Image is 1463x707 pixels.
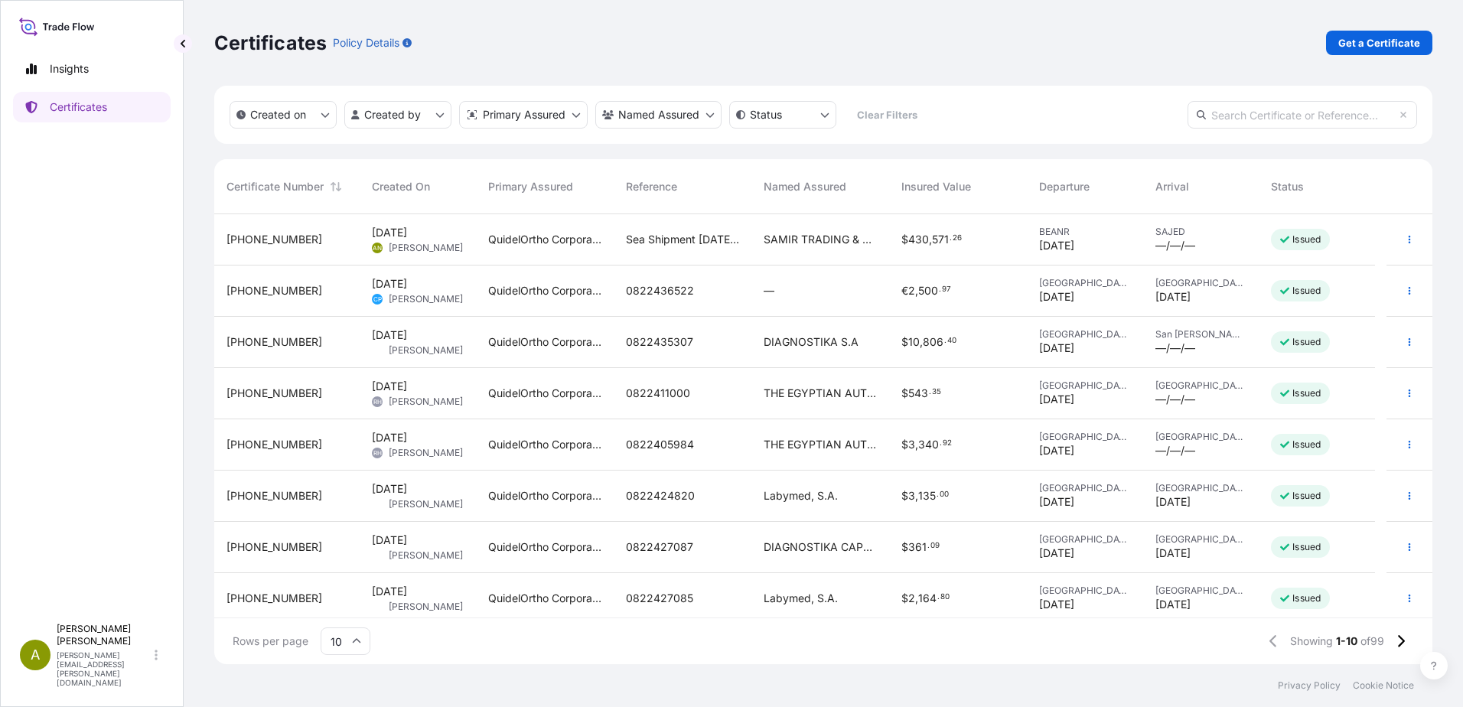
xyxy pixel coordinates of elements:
a: Cookie Notice [1353,679,1414,692]
span: 135 [918,490,936,501]
span: NC [373,548,382,563]
p: Issued [1292,387,1321,399]
span: Arrival [1155,179,1189,194]
span: 92 [943,441,952,446]
span: [DATE] [1039,597,1074,612]
p: Issued [1292,541,1321,553]
span: [GEOGRAPHIC_DATA] [1039,431,1131,443]
span: . [950,236,952,241]
span: [PERSON_NAME] [389,242,463,254]
span: 430 [908,234,929,245]
p: Issued [1292,592,1321,604]
span: —/—/— [1155,443,1195,458]
span: NC [373,497,382,512]
span: DIAGNOSTIKA CAPRIS, S.A. DE C.V. [764,539,877,555]
p: Policy Details [333,35,399,50]
a: Get a Certificate [1326,31,1432,55]
span: [DATE] [1155,289,1191,305]
span: [GEOGRAPHIC_DATA] [1039,328,1131,340]
span: . [937,492,939,497]
span: THE EGYPTIAN AUTHORITY FOR UNIFIED PROCUREMENT, MEDICAL SUPPLY AND MEDICAL TECHNOLOGY MANAGEMENT ... [764,386,877,401]
span: 0822427085 [626,591,693,606]
span: QuidelOrtho Corporation [488,488,601,503]
span: [DATE] [1039,546,1074,561]
span: [PERSON_NAME] [389,396,463,408]
p: Insights [50,61,89,77]
span: 09 [930,543,940,549]
span: [DATE] [372,276,407,292]
span: 2 [908,285,915,296]
span: [GEOGRAPHIC_DATA] [1155,431,1247,443]
span: of 99 [1360,634,1384,649]
span: [PERSON_NAME] [389,293,463,305]
span: [DATE] [1039,289,1074,305]
p: Named Assured [618,107,699,122]
span: 500 [918,285,938,296]
span: [PERSON_NAME] [389,498,463,510]
span: BEANR [1039,226,1131,238]
span: 26 [953,236,962,241]
span: [PHONE_NUMBER] [226,232,322,247]
span: Primary Assured [488,179,573,194]
span: [GEOGRAPHIC_DATA] [1039,533,1131,546]
span: RH [373,445,382,461]
span: Certificate Number [226,179,324,194]
p: Status [750,107,782,122]
span: [GEOGRAPHIC_DATA] [1039,277,1131,289]
span: Sea Shipment [DATE] [GEOGRAPHIC_DATA] [626,232,739,247]
p: Issued [1292,336,1321,348]
span: [GEOGRAPHIC_DATA] [1155,482,1247,494]
span: [PHONE_NUMBER] [226,437,322,452]
span: AN [373,240,382,256]
span: 00 [940,492,949,497]
span: , [915,285,918,296]
p: Issued [1292,285,1321,297]
span: . [927,543,930,549]
span: SAMIR TRADING & MARKETING - CJ [764,232,877,247]
span: [DATE] [372,225,407,240]
button: createdOn Filter options [230,101,337,129]
span: . [939,287,941,292]
span: [DATE] [1039,443,1074,458]
span: CP [373,292,382,307]
span: 543 [908,388,928,399]
span: 0822435307 [626,334,693,350]
span: 0822436522 [626,283,694,298]
span: Reference [626,179,677,194]
span: 164 [918,593,937,604]
span: [DATE] [1039,340,1074,356]
span: NC [373,343,382,358]
input: Search Certificate or Reference... [1188,101,1417,129]
span: QuidelOrtho Corporation [488,539,601,555]
span: [DATE] [372,533,407,548]
span: $ [901,337,908,347]
span: . [940,441,942,446]
p: Issued [1292,438,1321,451]
span: [PHONE_NUMBER] [226,334,322,350]
span: 40 [947,338,956,344]
span: $ [901,593,908,604]
button: Sort [327,178,345,196]
p: Issued [1292,490,1321,502]
p: Created by [364,107,421,122]
span: [PERSON_NAME] [389,549,463,562]
span: QuidelOrtho Corporation [488,386,601,401]
span: 806 [923,337,943,347]
span: THE EGYPTIAN AUTHORITY FOR UNIFIED PROCUREMENT, MEDICAL SUPPLY AND MEDICAL TECHNOLOGY MANAGEMENT ... [764,437,877,452]
span: 35 [932,389,941,395]
span: 1-10 [1336,634,1357,649]
span: [PERSON_NAME] [389,344,463,357]
span: 80 [940,595,950,600]
span: [PHONE_NUMBER] [226,488,322,503]
span: Departure [1039,179,1090,194]
span: —/—/— [1155,340,1195,356]
span: QuidelOrtho Corporation [488,334,601,350]
a: Certificates [13,92,171,122]
span: [DATE] [372,430,407,445]
span: $ [901,490,908,501]
span: [DATE] [1039,392,1074,407]
p: Created on [250,107,306,122]
span: [GEOGRAPHIC_DATA] [1039,482,1131,494]
span: QuidelOrtho Corporation [488,591,601,606]
span: Insured Value [901,179,971,194]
